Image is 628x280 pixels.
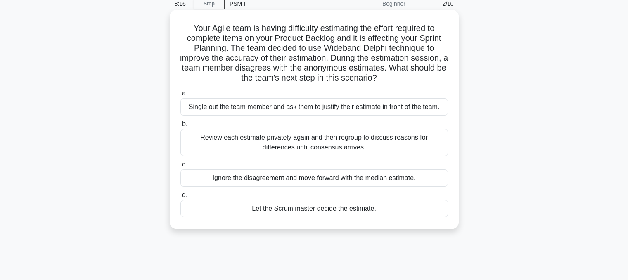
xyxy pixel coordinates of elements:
span: c. [182,161,187,168]
span: b. [182,120,187,127]
h5: Your Agile team is having difficulty estimating the effort required to complete items on your Pro... [180,23,449,83]
div: Single out the team member and ask them to justify their estimate in front of the team. [180,98,448,116]
span: a. [182,90,187,97]
span: d. [182,191,187,198]
div: Ignore the disagreement and move forward with the median estimate. [180,169,448,187]
div: Let the Scrum master decide the estimate. [180,200,448,217]
div: Review each estimate privately again and then regroup to discuss reasons for differences until co... [180,129,448,156]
